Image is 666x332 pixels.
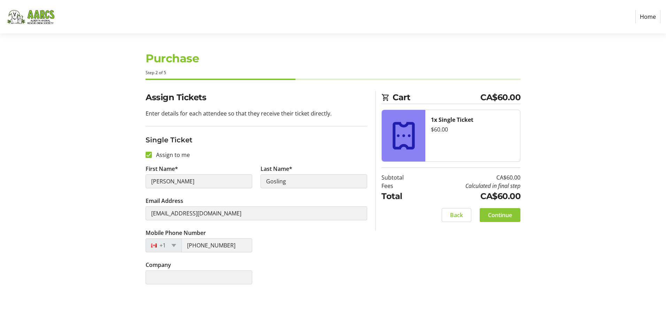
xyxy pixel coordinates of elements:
p: Enter details for each attendee so that they receive their ticket directly. [146,109,367,118]
label: Assign to me [152,151,190,159]
button: Back [442,208,471,222]
td: CA$60.00 [421,190,520,203]
label: Last Name* [261,165,292,173]
h3: Single Ticket [146,135,367,145]
button: Continue [480,208,520,222]
label: Company [146,261,171,269]
input: (506) 234-5678 [181,238,252,252]
h1: Purchase [146,50,520,67]
span: Cart [393,91,480,104]
td: Calculated in final step [421,182,520,190]
td: Fees [381,182,421,190]
span: Back [450,211,463,219]
img: Alberta Animal Rescue Crew Society's Logo [6,3,55,31]
div: Step 2 of 5 [146,70,520,76]
span: Continue [488,211,512,219]
span: CA$60.00 [480,91,520,104]
a: Home [635,10,660,23]
td: CA$60.00 [421,173,520,182]
h2: Assign Tickets [146,91,367,104]
label: Email Address [146,197,183,205]
div: $60.00 [431,125,514,134]
label: First Name* [146,165,178,173]
label: Mobile Phone Number [146,229,206,237]
td: Subtotal [381,173,421,182]
strong: 1x Single Ticket [431,116,473,124]
td: Total [381,190,421,203]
